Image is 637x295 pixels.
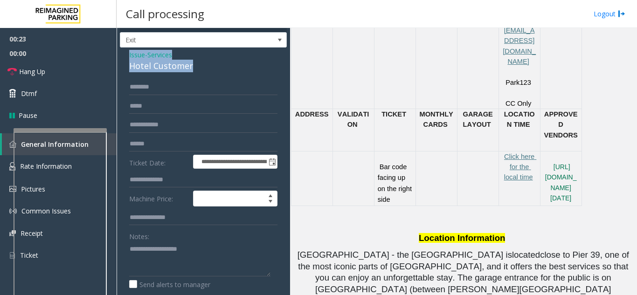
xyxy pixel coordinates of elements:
label: Notes: [129,228,149,241]
span: APPROVED VENDORS [544,110,577,139]
span: Location Information [419,233,505,243]
label: Machine Price: [127,191,191,206]
span: Exit [120,33,253,48]
span: Increase value [264,191,277,199]
span: - [145,50,172,59]
span: [GEOGRAPHIC_DATA] - the [GEOGRAPHIC_DATA] is [298,250,512,260]
label: Ticket Date: [127,155,191,169]
span: TICKET [381,110,406,118]
span: Decrease value [264,199,277,206]
span: CC Only [505,100,531,107]
span: ADDRESS [295,110,329,118]
span: Services [147,50,172,60]
span: Pause [19,110,37,120]
span: VALIDATION [338,110,369,128]
span: Park123 [505,79,531,86]
span: Issue [129,50,145,60]
img: 'icon' [9,186,16,192]
a: Click here for the local time [504,153,537,181]
a: Logout [594,9,625,19]
img: 'icon' [9,207,17,215]
h3: Call processing [121,2,209,25]
span: Dtmf [21,89,37,98]
div: Hotel Customer [129,60,277,72]
img: 'icon' [9,251,15,260]
img: logout [618,9,625,19]
span: LOCATION TIME [504,110,535,128]
label: Send alerts to manager [129,280,210,289]
img: 'icon' [9,162,15,171]
a: [URL][DOMAIN_NAME][DATE] [545,163,577,202]
span: Hang Up [19,67,45,76]
span: Toggle popup [267,155,277,168]
img: 'icon' [9,141,16,148]
span: located [512,250,540,260]
img: 'icon' [9,230,16,236]
span: MONTHLY CARDS [419,110,455,128]
span: Bar code facing up on the right side [378,163,414,203]
span: GARAGE LAYOUT [463,110,494,128]
a: General Information [2,133,117,155]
